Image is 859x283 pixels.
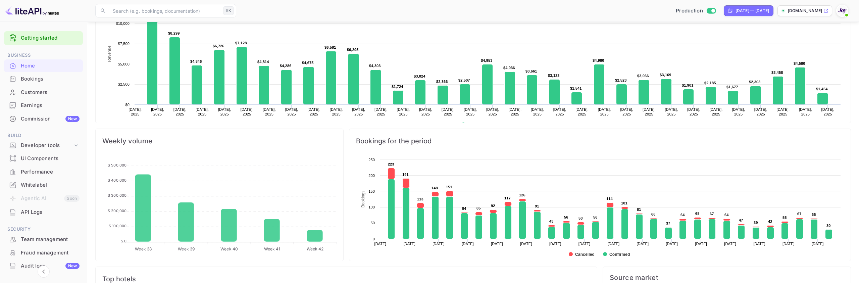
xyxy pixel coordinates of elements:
[575,107,589,116] text: [DATE], 2025
[125,103,130,107] text: $0
[776,107,790,116] text: [DATE], 2025
[620,107,633,116] text: [DATE], 2025
[4,179,83,192] div: Whitelabel
[771,70,783,75] text: $3,458
[695,242,707,246] text: [DATE]
[21,155,80,162] div: UI Components
[4,140,83,151] div: Developer tools
[724,213,729,217] text: 64
[531,107,544,116] text: [DATE], 2025
[673,7,718,15] div: Switch to Sandbox mode
[643,107,656,116] text: [DATE], 2025
[4,99,83,111] a: Earnings
[491,242,503,246] text: [DATE]
[704,81,716,85] text: $2,185
[4,112,83,125] a: CommissionNew
[476,206,481,210] text: 85
[368,205,375,209] text: 100
[213,44,224,48] text: $6,726
[608,242,620,246] text: [DATE]
[609,252,630,257] text: Confirmed
[151,107,164,116] text: [DATE], 2025
[4,166,83,179] div: Performance
[794,61,805,65] text: $4,580
[598,107,611,116] text: [DATE], 2025
[578,216,583,220] text: 53
[680,213,685,217] text: 64
[637,242,649,246] text: [DATE]
[4,59,83,72] a: Home
[397,107,410,116] text: [DATE], 2025
[4,152,83,164] a: UI Components
[21,249,80,257] div: Fraud management
[4,246,83,260] div: Fraud management
[651,212,656,216] text: 66
[665,107,678,116] text: [DATE], 2025
[687,107,700,116] text: [DATE], 2025
[676,7,703,15] span: Production
[118,62,130,66] text: $5,000
[107,45,112,62] text: Revenue
[481,58,493,62] text: $4,953
[4,179,83,191] a: Whitelabel
[736,8,769,14] div: [DATE] — [DATE]
[637,207,641,211] text: 81
[446,185,452,189] text: 151
[168,31,180,35] text: $8,299
[392,85,403,89] text: $1,724
[116,21,130,26] text: $10,000
[369,64,381,68] text: $4,303
[508,107,521,116] text: [DATE], 2025
[753,242,765,246] text: [DATE]
[637,74,649,78] text: $3,066
[504,196,511,200] text: 117
[4,260,83,272] a: Audit logsNew
[4,233,83,246] div: Team management
[812,213,816,217] text: 65
[118,82,130,86] text: $2,500
[108,193,127,198] tspan: $ 300,000
[4,226,83,233] span: Security
[4,86,83,99] div: Customers
[330,107,343,116] text: [DATE], 2025
[486,107,499,116] text: [DATE], 2025
[356,136,844,146] span: Bookings for the period
[65,263,80,269] div: New
[21,168,80,176] div: Performance
[797,212,802,216] text: 67
[433,242,445,246] text: [DATE]
[535,204,539,208] text: 91
[682,83,694,87] text: $1,901
[578,242,591,246] text: [DATE]
[553,107,566,116] text: [DATE], 2025
[264,246,281,251] tspan: Week 41
[388,162,394,166] text: 223
[173,107,187,116] text: [DATE], 2025
[347,48,359,52] text: $6,295
[108,208,127,213] tspan: $ 200,000
[220,246,238,251] tspan: Week 40
[419,107,432,116] text: [DATE], 2025
[102,136,337,146] span: Weekly volume
[368,174,375,178] text: 200
[21,102,80,109] div: Earnings
[593,215,598,219] text: 56
[4,206,83,218] a: API Logs
[799,107,812,116] text: [DATE], 2025
[782,216,787,220] text: 55
[749,80,761,84] text: $2,303
[732,107,745,116] text: [DATE], 2025
[118,42,130,46] text: $7,500
[837,5,848,16] img: With Joy
[491,204,495,208] text: 92
[414,74,425,78] text: $3,024
[4,132,83,139] span: Build
[403,242,415,246] text: [DATE]
[610,274,844,282] span: Source market
[108,178,127,183] tspan: $ 400,000
[129,107,142,116] text: [DATE], 2025
[302,61,314,65] text: $4,675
